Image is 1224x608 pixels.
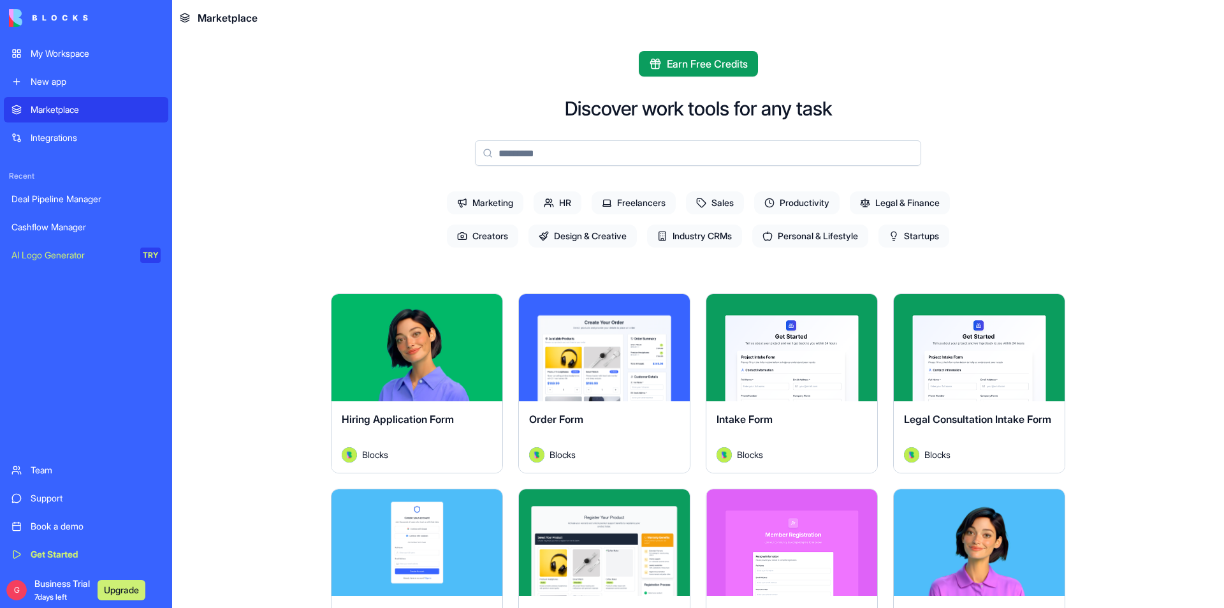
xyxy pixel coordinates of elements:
[904,413,1051,426] span: Legal Consultation Intake Form
[31,548,161,561] div: Get Started
[878,225,949,248] span: Startups
[11,193,161,205] div: Deal Pipeline Manager
[752,225,868,248] span: Personal & Lifestyle
[4,41,168,66] a: My Workspace
[904,447,919,463] img: Avatar
[31,520,161,533] div: Book a demo
[667,56,748,71] span: Earn Free Credits
[717,413,773,426] span: Intake Form
[4,486,168,511] a: Support
[447,191,523,214] span: Marketing
[4,242,168,268] a: AI Logo GeneratorTRY
[34,592,67,602] span: 7 days left
[98,580,145,600] button: Upgrade
[4,125,168,151] a: Integrations
[447,225,518,248] span: Creators
[34,577,90,603] span: Business Trial
[4,171,168,181] span: Recent
[31,492,161,505] div: Support
[331,293,503,473] a: Hiring Application FormAvatarBlocks
[11,249,131,262] div: AI Logo Generator
[342,447,357,463] img: Avatar
[529,447,544,463] img: Avatar
[754,191,840,214] span: Productivity
[528,225,637,248] span: Design & Creative
[31,103,161,116] div: Marketplace
[31,131,161,144] div: Integrations
[550,448,576,461] span: Blocks
[31,75,161,88] div: New app
[737,448,763,461] span: Blocks
[140,248,161,263] div: TRY
[4,186,168,212] a: Deal Pipeline Manager
[31,464,161,477] div: Team
[4,542,168,567] a: Get Started
[592,191,676,214] span: Freelancers
[893,293,1065,473] a: Legal Consultation Intake FormAvatarBlocks
[647,225,742,248] span: Industry CRMs
[639,51,758,77] button: Earn Free Credits
[11,221,161,234] div: Cashflow Manager
[4,457,168,483] a: Team
[362,448,388,461] span: Blocks
[924,448,951,461] span: Blocks
[6,580,27,600] span: G
[9,9,88,27] img: logo
[4,514,168,539] a: Book a demo
[850,191,950,214] span: Legal & Finance
[198,10,258,26] span: Marketplace
[717,447,732,463] img: Avatar
[342,413,454,426] span: Hiring Application Form
[4,214,168,240] a: Cashflow Manager
[4,97,168,122] a: Marketplace
[4,69,168,94] a: New app
[529,413,583,426] span: Order Form
[518,293,690,473] a: Order FormAvatarBlocks
[686,191,744,214] span: Sales
[31,47,161,60] div: My Workspace
[706,293,878,473] a: Intake FormAvatarBlocks
[565,97,832,120] h2: Discover work tools for any task
[534,191,581,214] span: HR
